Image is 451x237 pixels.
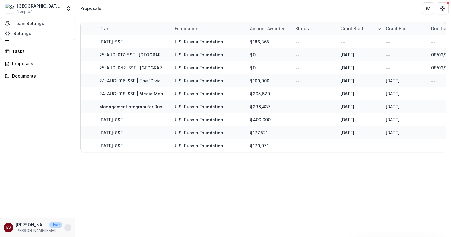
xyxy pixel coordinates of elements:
p: U.S. Russia Foundation [175,117,223,123]
p: U.S. Russia Foundation [175,143,223,149]
a: [DATE]-SSE [99,117,123,122]
div: -- [431,104,435,110]
div: -- [431,91,435,97]
p: U.S. Russia Foundation [175,39,223,45]
div: Grant start [337,25,367,32]
div: [DATE] [386,104,399,110]
div: $100,000 [250,78,269,84]
p: U.S. Russia Foundation [175,65,223,71]
div: -- [341,143,345,149]
div: -- [341,39,345,45]
div: Foundation [171,22,246,35]
div: Documents [12,73,68,79]
div: Proposals [12,60,68,67]
a: Proposals [2,59,73,69]
div: Grant start [337,22,382,35]
div: $177,521 [250,130,268,136]
p: U.S. Russia Foundation [175,78,223,84]
p: U.S. Russia Foundation [175,52,223,58]
a: Tasks [2,46,73,56]
button: Get Help [437,2,449,14]
div: [DATE] [386,78,399,84]
div: -- [386,143,390,149]
div: $179,071 [250,143,268,149]
div: Foundation [171,25,202,32]
div: $186,365 [250,39,269,45]
div: -- [295,78,300,84]
p: U.S. Russia Foundation [175,91,223,97]
a: 25-AUG-017-SSE | [GEOGRAPHIC_DATA] in [GEOGRAPHIC_DATA] - 2025 - Grant Proposal Application ([DATE]) [99,52,325,57]
a: [DATE]-SSE [99,39,123,44]
div: $205,670 [250,91,270,97]
div: -- [295,143,300,149]
nav: breadcrumb [78,4,104,13]
div: $0 [250,65,256,71]
button: Open entity switcher [64,2,73,14]
a: Management program for Russian Media Entrepreneurs [99,104,217,109]
div: Status [292,22,337,35]
span: Nonprofit [17,9,34,14]
div: Status [292,25,313,32]
div: Edgars Spuravs [6,226,11,229]
button: More [64,224,71,231]
img: Stockholm School of Economics in Riga [5,4,14,13]
div: Amount awarded [246,25,289,32]
svg: sorted descending [377,26,382,31]
p: U.S. Russia Foundation [175,130,223,136]
p: User [49,222,62,228]
div: -- [431,117,435,123]
div: -- [295,104,300,110]
a: Documents [2,71,73,81]
div: -- [386,39,390,45]
p: U.S. Russia Foundation [175,104,223,110]
div: $400,000 [250,117,271,123]
div: [DATE] [386,130,399,136]
div: Grant [96,25,115,32]
div: [DATE] [341,65,354,71]
div: Grant [96,22,171,35]
div: Tasks [12,48,68,54]
div: [DATE] [341,52,354,58]
a: 24-AUG-016-SSE | The ‘Civic Education for Responsible Citizenship’ 2024-26 Project [99,78,280,83]
div: -- [431,39,435,45]
div: -- [295,117,300,123]
div: -- [295,65,300,71]
div: $0 [250,52,256,58]
a: [DATE]-SSE [99,143,123,148]
div: Grant end [382,22,427,35]
div: Amount awarded [246,22,292,35]
div: [DATE] [341,130,354,136]
a: 25-AUG-042-SSE | [GEOGRAPHIC_DATA] in [GEOGRAPHIC_DATA] - 2025 - Grant Proposal Application ([DATE]) [99,65,326,70]
p: [PERSON_NAME][EMAIL_ADDRESS][DOMAIN_NAME] [16,228,62,233]
div: -- [431,130,435,136]
div: -- [295,130,300,136]
div: Grant end [382,25,410,32]
div: [DATE] [386,91,399,97]
div: -- [431,143,435,149]
div: Proposals [80,5,101,11]
div: [GEOGRAPHIC_DATA] in [GEOGRAPHIC_DATA] [17,3,62,9]
div: -- [431,78,435,84]
a: [DATE]-SSE [99,130,123,135]
a: 24-AUG-018-SSE | Media Management for Russian media in exile: Countering Censorship and Reaching ... [99,91,343,96]
div: [DATE] [341,104,354,110]
div: -- [386,65,390,71]
div: -- [386,52,390,58]
div: -- [295,91,300,97]
div: $236,437 [250,104,271,110]
div: [DATE] [386,117,399,123]
p: [PERSON_NAME] [16,222,47,228]
button: Partners [422,2,434,14]
div: [DATE] [341,117,354,123]
div: -- [295,52,300,58]
div: [DATE] [341,78,354,84]
div: -- [295,39,300,45]
div: [DATE] [341,91,354,97]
